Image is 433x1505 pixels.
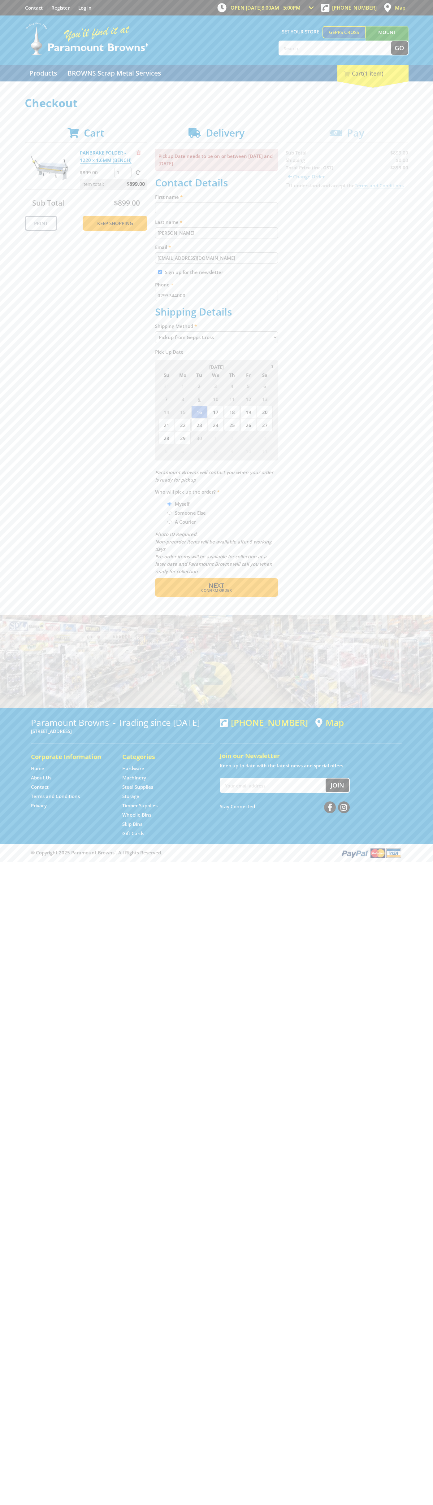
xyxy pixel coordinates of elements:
a: Go to the Contact page [25,5,43,11]
h2: Shipping Details [155,306,278,318]
img: PayPal, Mastercard, Visa accepted [340,847,402,859]
span: Su [158,371,174,379]
a: PANBRAKE FOLDER - 1220 x 1.6MM (BENCH) [80,150,132,164]
input: Search [279,41,391,55]
a: Log in [78,5,92,11]
span: 9 [191,393,207,405]
input: Please enter your telephone number. [155,290,278,301]
span: 2 [224,432,240,444]
span: 4 [257,432,273,444]
span: Set your store [279,26,323,37]
span: [DATE] [209,364,224,370]
span: We [208,371,223,379]
span: 18 [224,406,240,418]
span: 14 [158,406,174,418]
span: 6 [257,380,273,392]
label: Pick Up Date [155,348,278,356]
a: Go to the Wheelie Bins page [122,812,151,818]
span: 15 [175,406,191,418]
label: Myself [173,499,192,509]
span: 3 [240,432,256,444]
label: Who will pick up the order? [155,488,278,495]
p: $899.00 [80,169,113,176]
img: Paramount Browns' [25,22,149,56]
span: 4 [224,380,240,392]
h2: Contact Details [155,177,278,189]
span: 21 [158,419,174,431]
span: Tu [191,371,207,379]
span: 2 [191,380,207,392]
input: Please select who will pick up the order. [167,520,171,524]
span: 22 [175,419,191,431]
span: 9 [224,445,240,457]
div: Cart [337,65,409,81]
p: [STREET_ADDRESS] [31,727,214,735]
span: 23 [191,419,207,431]
input: Your email address [220,779,326,792]
h3: Paramount Browns' - Trading since [DATE] [31,718,214,727]
a: Gepps Cross [323,26,366,38]
h5: Corporate Information [31,752,110,761]
span: 8 [208,445,223,457]
a: Keep Shopping [83,216,147,231]
span: 24 [208,419,223,431]
label: Phone [155,281,278,288]
a: Go to the Steel Supplies page [122,784,153,790]
span: 16 [191,406,207,418]
input: Please select who will pick up the order. [167,511,171,515]
span: 6 [175,445,191,457]
p: Keep up to date with the latest news and special offers. [220,762,402,769]
button: Go [391,41,408,55]
span: Sa [257,371,273,379]
a: Go to the Machinery page [122,774,146,781]
div: [PHONE_NUMBER] [220,718,308,727]
span: 11 [257,445,273,457]
label: Sign up for the newsletter [165,269,223,275]
span: 28 [158,432,174,444]
span: Cart [84,126,104,139]
button: Join [326,779,349,792]
button: Next Confirm order [155,578,278,597]
input: Please enter your last name. [155,227,278,238]
label: Shipping Method [155,322,278,330]
span: 13 [257,393,273,405]
input: Please enter your first name. [155,202,278,213]
a: Go to the About Us page [31,774,51,781]
a: Go to the Terms and Conditions page [31,793,80,800]
span: 17 [208,406,223,418]
span: Th [224,371,240,379]
span: 3 [208,380,223,392]
a: Mount [PERSON_NAME] [366,26,409,50]
a: Go to the Timber Supplies page [122,802,158,809]
span: 12 [240,393,256,405]
span: Next [209,581,224,590]
div: ® Copyright 2025 Paramount Browns'. All Rights Reserved. [25,847,409,859]
input: Please select who will pick up the order. [167,502,171,506]
span: (1 item) [363,70,383,77]
select: Please select a shipping method. [155,331,278,343]
span: 7 [191,445,207,457]
span: 5 [240,380,256,392]
a: Go to the Hardware page [122,765,144,772]
a: Go to the Skip Bins page [122,821,142,827]
span: 19 [240,406,256,418]
label: First name [155,193,278,201]
span: 8 [175,393,191,405]
input: Please enter your email address. [155,252,278,264]
div: Stay Connected [220,799,350,814]
em: Paramount Browns will contact you when your order is ready for pickup [155,469,273,483]
span: OPEN [DATE] [231,4,301,11]
h1: Checkout [25,97,409,109]
a: Go to the Storage page [122,793,139,800]
a: Go to the Privacy page [31,802,47,809]
span: 10 [240,445,256,457]
span: Sub Total [32,198,64,208]
a: Go to the Products page [25,65,62,81]
em: Photo ID Required. Non-preorder items will be available after 5 working days Pre-order items will... [155,531,272,574]
h5: Categories [122,752,201,761]
span: 26 [240,419,256,431]
a: Go to the registration page [51,5,70,11]
span: 10 [208,393,223,405]
span: 1 [208,432,223,444]
span: 20 [257,406,273,418]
